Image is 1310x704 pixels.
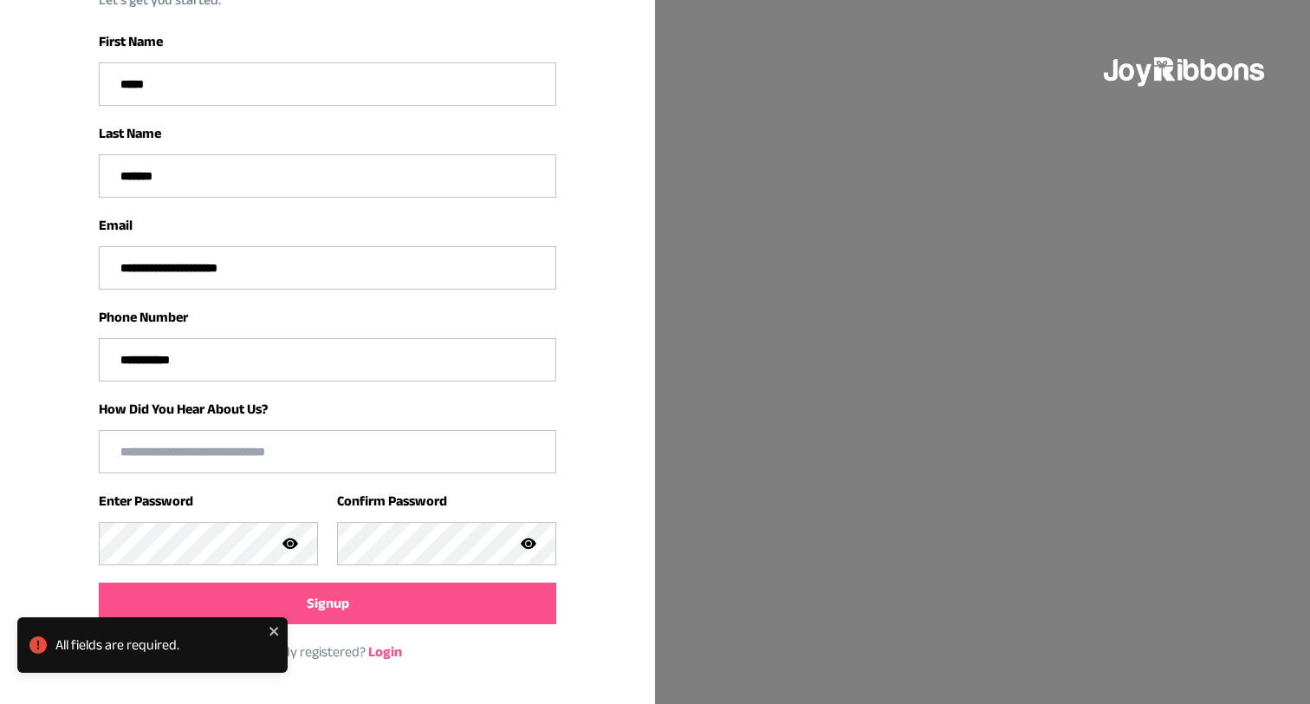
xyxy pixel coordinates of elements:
span: Signup [307,593,349,614]
a: Login [368,644,402,659]
button: Signup [99,583,555,624]
p: Already registered? [99,642,555,662]
label: Enter Password [99,493,193,508]
label: Confirm Password [337,493,447,508]
label: Phone Number [99,310,188,324]
button: close [269,624,281,638]
label: Email [99,218,133,232]
img: joyribbons [1102,42,1268,97]
div: All fields are required. [55,635,263,655]
label: Last Name [99,126,161,140]
label: How Did You Hear About Us? [99,401,268,416]
label: First Name [99,34,163,49]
